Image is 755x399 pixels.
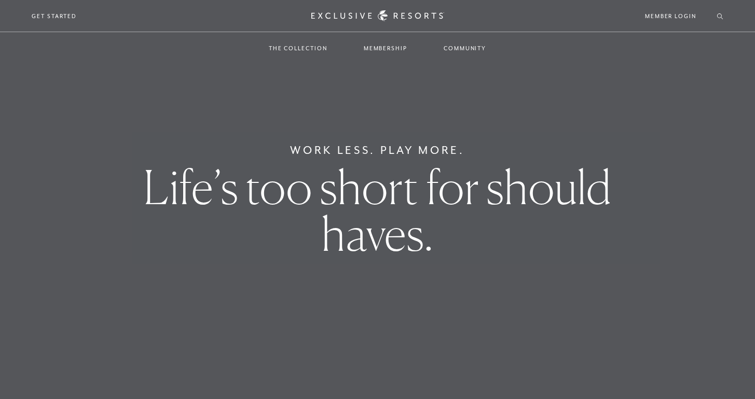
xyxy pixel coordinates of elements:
[433,33,497,63] a: Community
[258,33,338,63] a: The Collection
[645,11,696,21] a: Member Login
[32,11,77,21] a: Get Started
[353,33,418,63] a: Membership
[290,142,465,159] h6: Work Less. Play More.
[132,164,623,257] h1: Life’s too short for should haves.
